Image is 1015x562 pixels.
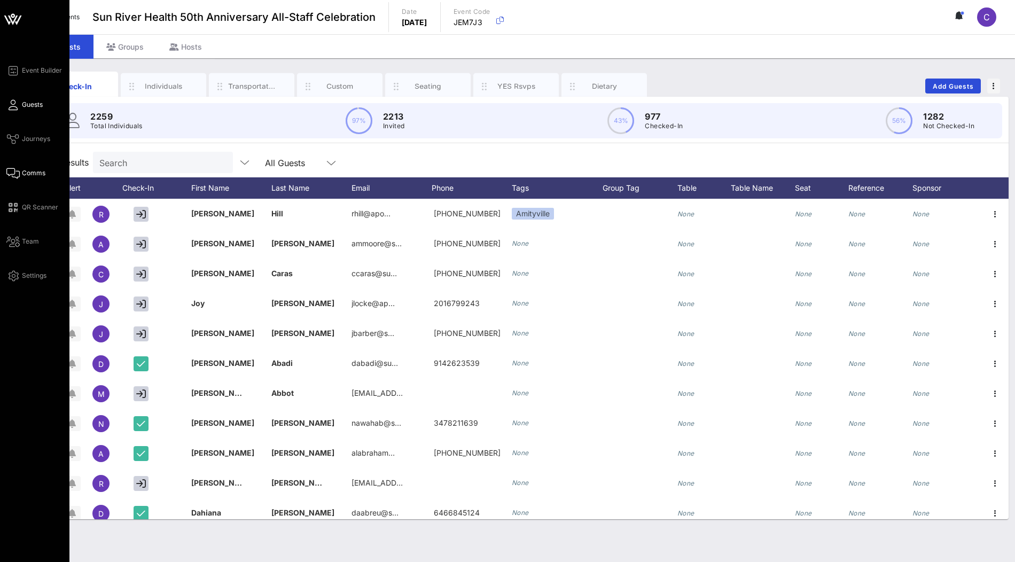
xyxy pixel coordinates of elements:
[271,508,334,517] span: [PERSON_NAME]
[848,270,865,278] i: None
[22,168,45,178] span: Comms
[92,9,376,25] span: Sun River Health 50th Anniversary All-Staff Celebration
[795,419,812,427] i: None
[6,132,50,145] a: Journeys
[352,229,402,259] p: ammoore@s…
[434,299,480,308] span: 2016799243
[271,239,334,248] span: [PERSON_NAME]
[731,177,795,199] div: Table Name
[191,329,254,338] span: [PERSON_NAME]
[677,177,731,199] div: Table
[352,388,480,397] span: [EMAIL_ADDRESS][DOMAIN_NAME]
[316,81,364,91] div: Custom
[352,438,395,468] p: alabraham…
[99,210,104,219] span: R
[434,239,501,248] span: +18457629158
[90,121,143,131] p: Total Individuals
[352,348,398,378] p: dabadi@su…
[191,448,254,457] span: [PERSON_NAME]
[191,388,319,397] span: [PERSON_NAME] [PERSON_NAME]
[645,110,683,123] p: 977
[383,121,405,131] p: Invited
[271,388,294,397] span: Abbot
[352,177,432,199] div: Email
[645,121,683,131] p: Checked-In
[98,240,104,249] span: A
[98,360,104,369] span: D
[191,508,221,517] span: Dahiana
[795,449,812,457] i: None
[912,479,930,487] i: None
[434,329,501,338] span: 607-437-0421
[98,389,105,399] span: M
[22,237,39,246] span: Team
[581,81,628,91] div: Dietary
[677,449,694,457] i: None
[848,509,865,517] i: None
[677,330,694,338] i: None
[228,81,276,91] div: Transportation
[795,509,812,517] i: None
[795,300,812,308] i: None
[795,389,812,397] i: None
[677,389,694,397] i: None
[454,6,490,17] p: Event Code
[59,177,85,199] div: Alert
[271,177,352,199] div: Last Name
[6,269,46,282] a: Settings
[677,300,694,308] i: None
[912,509,930,517] i: None
[434,418,478,427] span: 3478211639
[6,235,39,248] a: Team
[99,479,104,488] span: R
[912,210,930,218] i: None
[99,330,103,339] span: J
[157,35,215,59] div: Hosts
[93,35,157,59] div: Groups
[677,210,694,218] i: None
[512,419,529,427] i: None
[434,358,480,368] span: 9142623539
[191,478,254,487] span: [PERSON_NAME]
[271,299,334,308] span: [PERSON_NAME]
[454,17,490,28] p: JEM7J3
[98,270,104,279] span: C
[512,359,529,367] i: None
[434,269,501,278] span: +18455701917
[191,418,254,427] span: [PERSON_NAME]
[22,134,50,144] span: Journeys
[848,177,912,199] div: Reference
[140,81,188,91] div: Individuals
[191,269,254,278] span: [PERSON_NAME]
[402,17,427,28] p: [DATE]
[512,299,529,307] i: None
[6,64,62,77] a: Event Builder
[98,419,104,428] span: N
[271,209,283,218] span: Hill
[912,270,930,278] i: None
[99,300,103,309] span: J
[848,330,865,338] i: None
[434,209,501,218] span: +19172445351
[434,448,501,457] span: +15166370154
[271,478,334,487] span: [PERSON_NAME]
[848,449,865,457] i: None
[977,7,996,27] div: C
[512,269,529,277] i: None
[677,360,694,368] i: None
[848,240,865,248] i: None
[923,110,974,123] p: 1282
[912,449,930,457] i: None
[848,389,865,397] i: None
[912,177,977,199] div: Sponsor
[271,448,334,457] span: [PERSON_NAME]
[795,240,812,248] i: None
[912,300,930,308] i: None
[512,479,529,487] i: None
[116,177,170,199] div: Check-In
[848,419,865,427] i: None
[98,509,104,518] span: D
[432,177,512,199] div: Phone
[6,167,45,179] a: Comms
[848,300,865,308] i: None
